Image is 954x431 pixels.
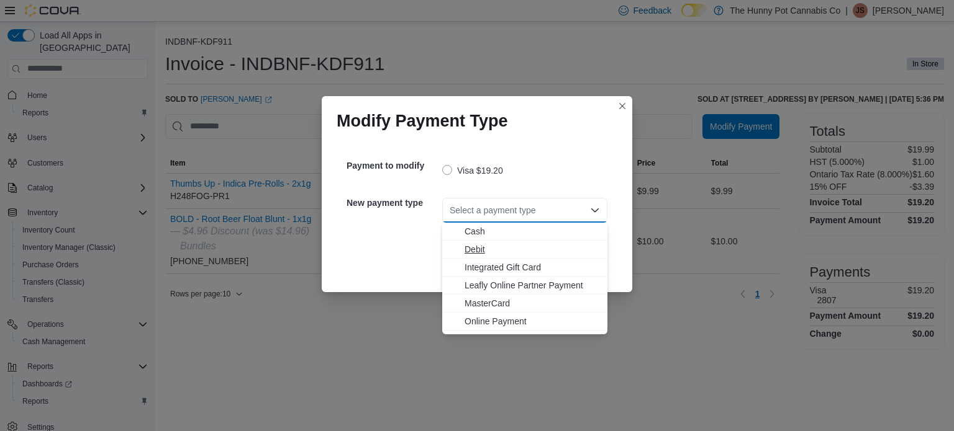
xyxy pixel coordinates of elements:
[615,99,630,113] button: Closes this modal window
[465,261,600,273] span: Integrated Gift Card
[465,243,600,255] span: Debit
[337,111,508,131] h1: Modify Payment Type
[442,295,607,313] button: MasterCard
[465,279,600,291] span: Leafly Online Partner Payment
[442,277,607,295] button: Leafly Online Partner Payment
[442,163,503,178] label: Visa $19.20
[465,225,600,238] span: Cash
[442,313,607,331] button: Online Payment
[465,315,600,327] span: Online Payment
[590,205,600,215] button: Close list of options
[442,241,607,259] button: Debit
[442,223,607,331] div: Choose from the following options
[347,190,440,215] h5: New payment type
[347,153,440,178] h5: Payment to modify
[465,297,600,309] span: MasterCard
[442,223,607,241] button: Cash
[442,259,607,277] button: Integrated Gift Card
[450,203,451,218] input: Accessible screen reader label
